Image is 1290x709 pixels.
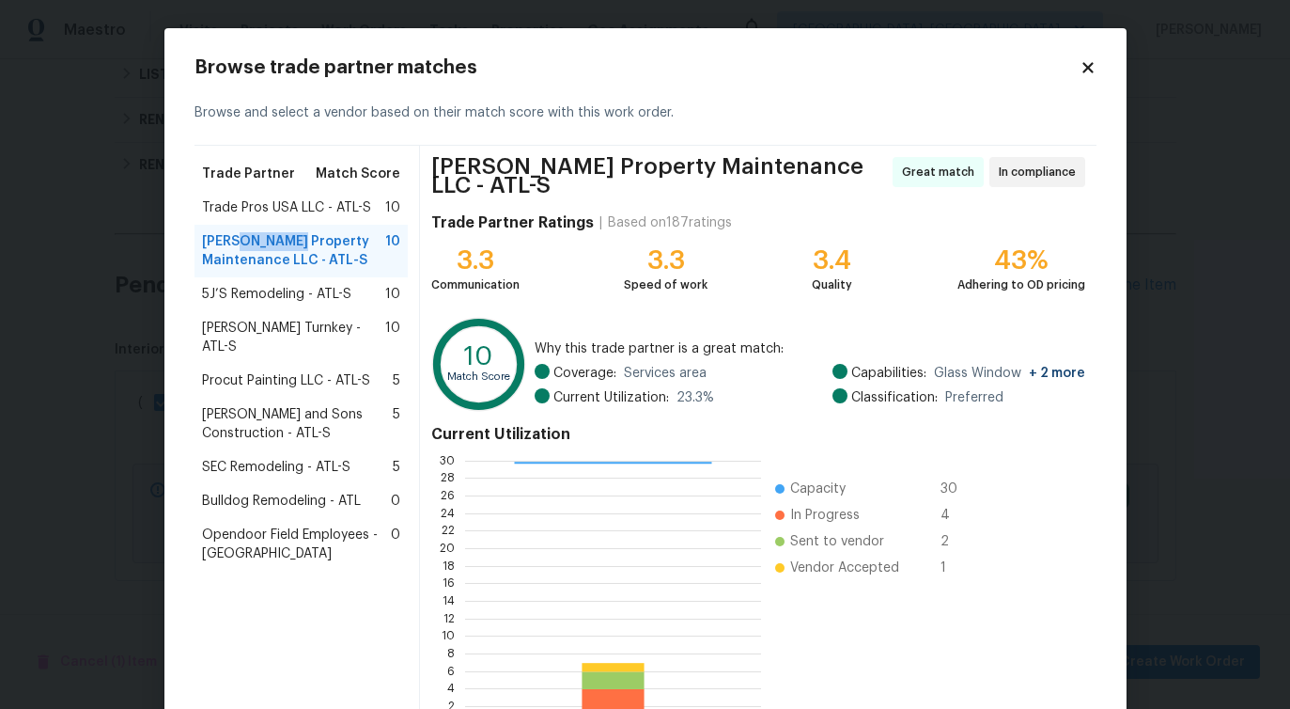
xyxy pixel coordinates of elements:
[393,371,400,390] span: 5
[393,458,400,477] span: 5
[448,683,456,694] text: 4
[553,388,669,407] span: Current Utilization:
[194,81,1096,146] div: Browse and select a vendor based on their match score with this work order.
[812,251,852,270] div: 3.4
[999,163,1083,181] span: In compliance
[431,425,1084,444] h4: Current Utilization
[940,532,971,551] span: 2
[431,213,594,232] h4: Trade Partner Ratings
[594,213,608,232] div: |
[385,198,400,217] span: 10
[441,455,456,466] text: 30
[624,251,707,270] div: 3.3
[812,276,852,294] div: Quality
[202,458,350,477] span: SEC Remodeling - ATL-S
[431,251,520,270] div: 3.3
[431,276,520,294] div: Communication
[1029,367,1085,380] span: + 2 more
[957,251,1085,270] div: 43%
[202,165,295,183] span: Trade Partner
[790,506,860,525] span: In Progress
[934,364,1085,383] span: Glass Window
[202,405,394,443] span: [PERSON_NAME] and Sons Construction - ATL-S
[202,319,386,356] span: [PERSON_NAME] Turnkey - ATL-S
[535,339,1085,358] span: Why this trade partner is a great match:
[202,371,370,390] span: Procut Painting LLC - ATL-S
[202,492,361,511] span: Bulldog Remodeling - ATL
[443,560,456,572] text: 18
[448,648,456,659] text: 8
[393,405,400,443] span: 5
[465,343,494,370] text: 10
[790,532,884,551] span: Sent to vendor
[790,480,846,498] span: Capacity
[553,364,616,383] span: Coverage:
[202,232,386,270] span: [PERSON_NAME] Property Maintenance LLC - ATL-S
[940,480,971,498] span: 30
[940,506,971,525] span: 4
[443,630,456,641] text: 10
[202,285,351,304] span: 5J’S Remodeling - ATL-S
[202,198,371,217] span: Trade Pros USA LLC - ATL-S
[443,595,456,607] text: 14
[391,526,400,563] span: 0
[790,559,899,577] span: Vendor Accepted
[385,319,400,356] span: 10
[444,613,456,624] text: 12
[448,666,456,677] text: 6
[194,58,1080,77] h2: Browse trade partner matches
[957,276,1085,294] div: Adhering to OD pricing
[442,490,456,501] text: 26
[624,276,707,294] div: Speed of work
[316,165,400,183] span: Match Score
[676,388,714,407] span: 23.3 %
[945,388,1003,407] span: Preferred
[851,364,926,383] span: Capabilities:
[442,508,456,519] text: 24
[442,472,456,483] text: 28
[202,526,392,563] span: Opendoor Field Employees - [GEOGRAPHIC_DATA]
[940,559,971,577] span: 1
[443,577,456,589] text: 16
[391,492,400,511] span: 0
[385,232,400,270] span: 10
[624,364,707,383] span: Services area
[851,388,938,407] span: Classification:
[441,543,456,554] text: 20
[902,163,982,181] span: Great match
[608,213,732,232] div: Based on 187 ratings
[385,285,400,304] span: 10
[431,157,886,195] span: [PERSON_NAME] Property Maintenance LLC - ATL-S
[448,371,511,382] text: Match Score
[443,525,456,536] text: 22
